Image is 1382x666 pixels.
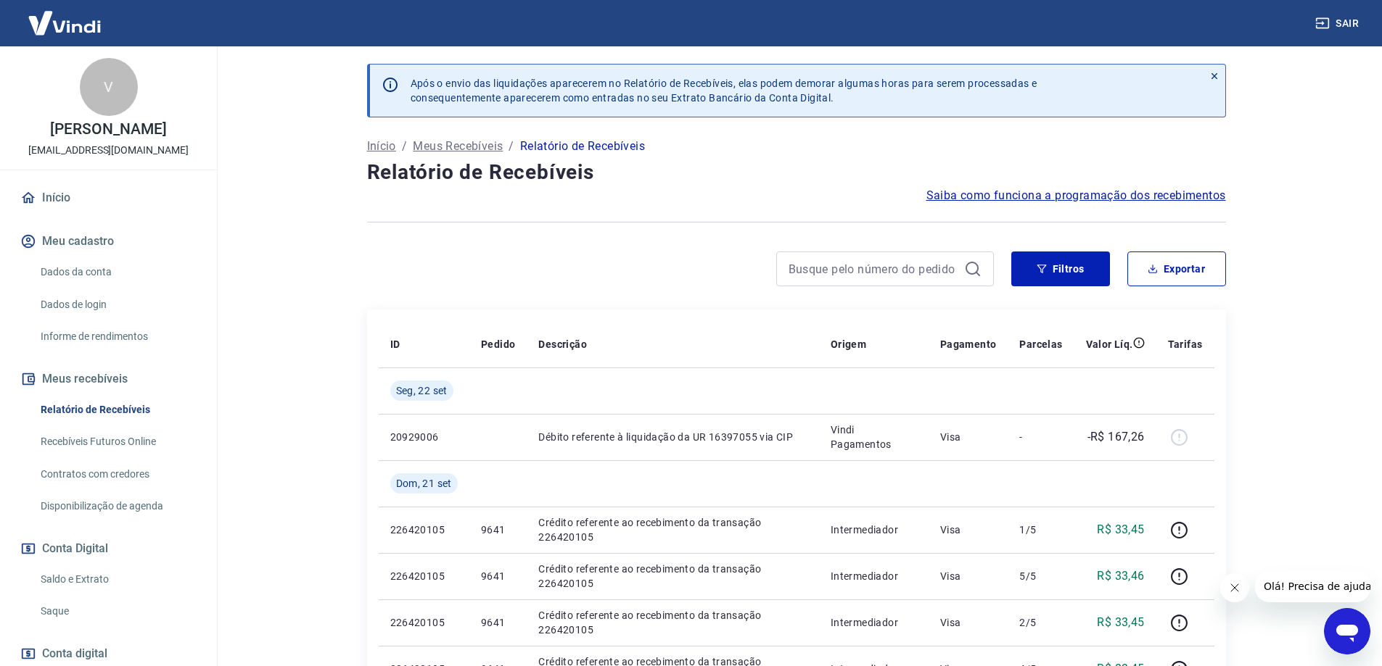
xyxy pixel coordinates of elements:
p: Visa [940,523,997,537]
p: 1/5 [1019,523,1062,537]
iframe: Botão para abrir a janela de mensagens [1324,608,1370,654]
iframe: Mensagem da empresa [1255,570,1370,602]
p: R$ 33,45 [1097,521,1144,538]
span: Olá! Precisa de ajuda? [9,10,122,22]
p: Pagamento [940,337,997,351]
div: V [80,58,138,116]
p: Relatório de Recebíveis [520,138,645,155]
a: Início [367,138,396,155]
h4: Relatório de Recebíveis [367,158,1226,187]
p: 226420105 [390,523,458,537]
a: Disponibilização de agenda [35,491,200,521]
p: Valor Líq. [1086,337,1133,351]
a: Recebíveis Futuros Online [35,427,200,457]
a: Saiba como funciona a programação dos recebimentos [926,187,1226,204]
p: - [1019,430,1062,444]
p: 9641 [481,569,515,583]
p: Débito referente à liquidação da UR 16397055 via CIP [538,430,807,444]
p: [PERSON_NAME] [50,122,166,137]
span: Conta digital [42,644,107,664]
a: Saque [35,596,200,626]
button: Meus recebíveis [17,363,200,395]
p: Origem [831,337,866,351]
p: Vindi Pagamentos [831,423,917,451]
button: Sair [1312,10,1365,37]
p: Crédito referente ao recebimento da transação 226420105 [538,562,807,591]
a: Dados da conta [35,257,200,287]
p: 2/5 [1019,615,1062,630]
iframe: Fechar mensagem [1220,573,1249,602]
p: Crédito referente ao recebimento da transação 226420105 [538,608,807,637]
p: Descrição [538,337,587,351]
p: Intermediador [831,569,917,583]
button: Exportar [1127,251,1226,286]
span: Seg, 22 set [396,383,448,398]
a: Dados de login [35,290,200,320]
p: 5/5 [1019,569,1062,583]
p: [EMAIL_ADDRESS][DOMAIN_NAME] [28,143,189,158]
button: Conta Digital [17,533,200,565]
p: / [402,138,407,155]
p: Intermediador [831,615,917,630]
button: Meu cadastro [17,225,200,257]
p: 226420105 [390,615,458,630]
p: 9641 [481,523,515,537]
p: Visa [940,569,997,583]
p: -R$ 167,26 [1087,428,1145,446]
p: Pedido [481,337,515,351]
p: 9641 [481,615,515,630]
a: Relatório de Recebíveis [35,395,200,425]
p: 20929006 [390,430,458,444]
a: Início [17,182,200,214]
p: Parcelas [1019,337,1062,351]
img: Vindi [17,1,112,45]
span: Dom, 21 set [396,476,452,491]
p: Visa [940,615,997,630]
p: Tarifas [1168,337,1203,351]
button: Filtros [1011,251,1110,286]
a: Contratos com credores [35,459,200,489]
p: Crédito referente ao recebimento da transação 226420105 [538,515,807,544]
p: 226420105 [390,569,458,583]
input: Busque pelo número do pedido [789,258,958,280]
p: R$ 33,46 [1097,567,1144,585]
p: / [509,138,514,155]
p: ID [390,337,400,351]
p: Intermediador [831,523,917,537]
a: Informe de rendimentos [35,322,200,351]
p: Após o envio das liquidações aparecerem no Relatório de Recebíveis, elas podem demorar algumas ho... [411,76,1037,105]
a: Meus Recebíveis [413,138,503,155]
p: R$ 33,45 [1097,614,1144,631]
a: Saldo e Extrato [35,565,200,594]
p: Visa [940,430,997,444]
